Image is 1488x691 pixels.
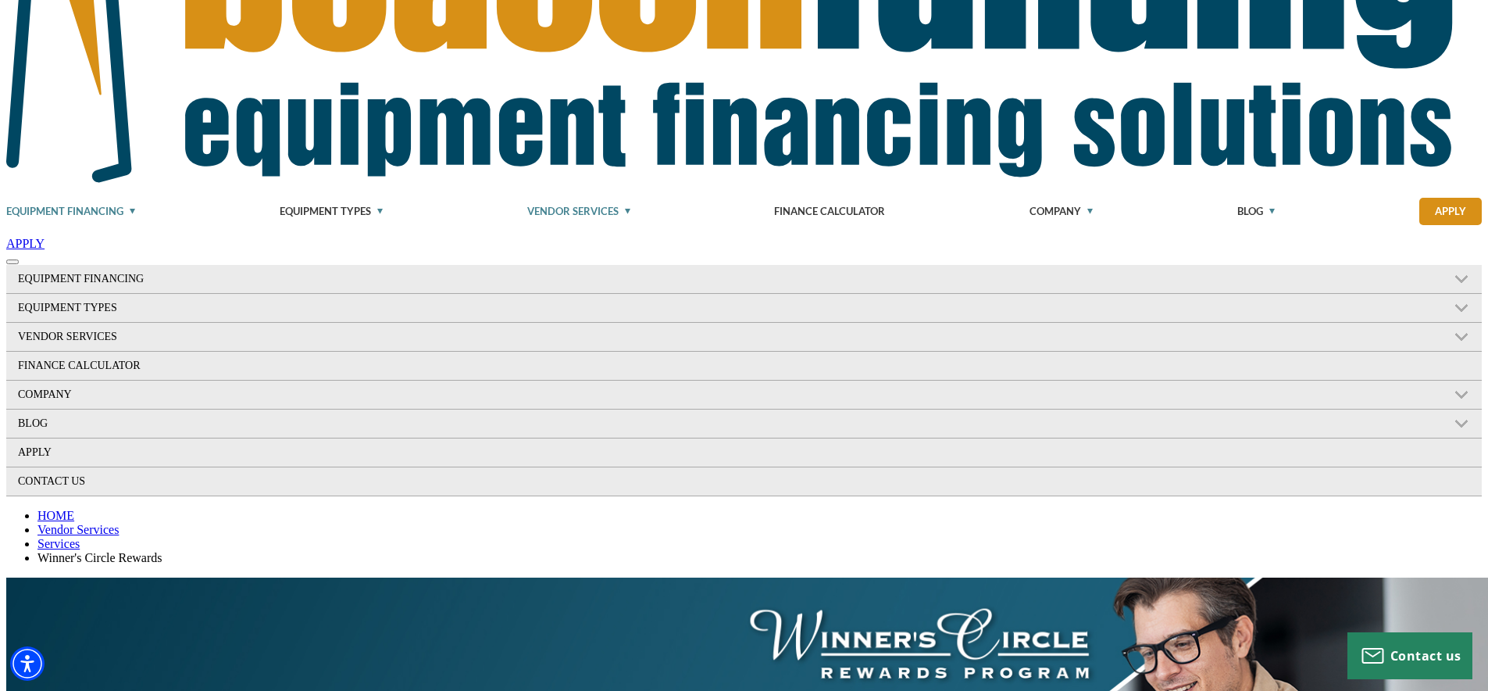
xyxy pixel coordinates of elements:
a: Blog [6,410,1272,438]
span: Winner's Circle Rewards [37,551,162,564]
div: Accessibility Menu [10,646,45,681]
a: Vendor Services [6,323,1272,351]
a: Vendor Services [37,523,119,536]
a: Apply [6,439,1482,467]
a: HOME [37,509,74,522]
a: Services [37,537,80,550]
a: CONTACT US [6,467,1482,496]
span: Contact us [1390,647,1461,664]
a: Vendor Services [527,188,630,234]
a: Equipment Types [6,294,1272,322]
a: Company [6,381,1272,409]
a: Finance Calculator [774,188,885,234]
a: Company [1029,188,1093,234]
a: Finance Calculator [6,352,1482,380]
a: Apply [1419,198,1482,225]
button: Toggle navigation [6,260,19,264]
a: Equipment Financing [6,188,135,234]
a: Equipment Financing [6,265,1272,293]
a: Blog [1237,188,1275,234]
a: Equipment Types [280,188,383,234]
button: Contact us [1347,632,1472,679]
